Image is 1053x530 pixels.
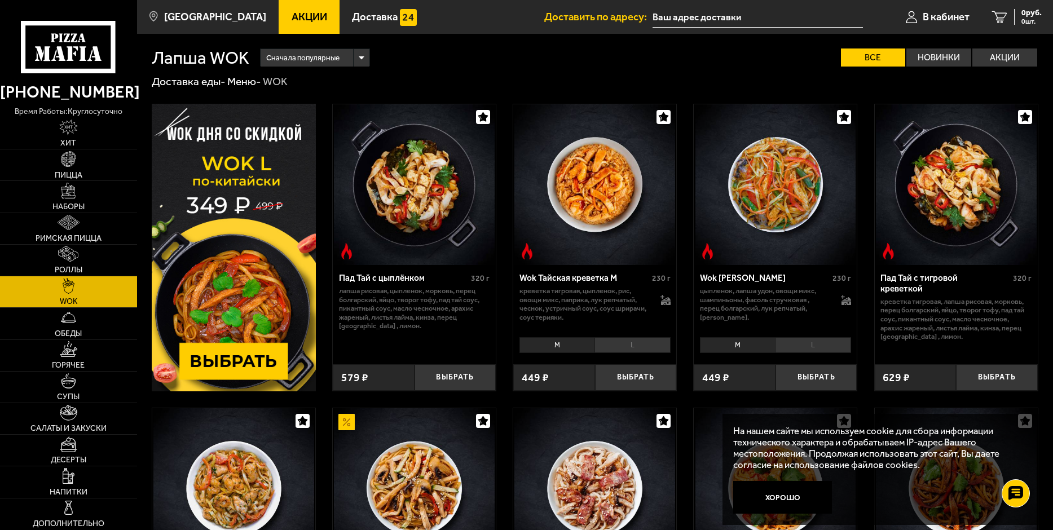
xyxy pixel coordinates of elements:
[263,74,288,89] div: WOK
[733,481,832,514] button: Хорошо
[339,273,469,284] div: Пад Тай с цыплёнком
[266,47,340,68] span: Сначала популярные
[55,171,82,179] span: Пицца
[55,330,82,338] span: Обеды
[775,337,851,353] li: L
[30,425,107,432] span: Салаты и закуски
[164,12,266,23] span: [GEOGRAPHIC_DATA]
[514,104,675,265] img: Wok Тайская креветка M
[55,266,82,274] span: Роллы
[700,273,830,284] div: Wok [PERSON_NAME]
[595,364,677,391] button: Выбрать
[594,337,670,353] li: L
[36,235,102,242] span: Римская пицца
[292,12,327,23] span: Акции
[972,48,1037,67] label: Акции
[694,104,857,265] a: Острое блюдоWok Карри М
[883,372,910,383] span: 629 ₽
[700,286,830,321] p: цыпленок, лапша удон, овощи микс, шампиньоны, фасоль стручковая , перец болгарский, лук репчатый,...
[875,104,1038,265] a: Острое блюдоПад Тай с тигровой креветкой
[653,7,863,28] input: Ваш адрес доставки
[341,372,368,383] span: 579 ₽
[1021,18,1042,25] span: 0 шт.
[51,456,86,464] span: Десерты
[522,372,549,383] span: 449 ₽
[152,75,226,88] a: Доставка еды-
[338,414,355,430] img: Акционный
[956,364,1038,391] button: Выбрать
[334,104,495,265] img: Пад Тай с цыплёнком
[699,243,716,259] img: Острое блюдо
[776,364,857,391] button: Выбрать
[352,12,398,23] span: Доставка
[338,243,355,259] img: Острое блюдо
[876,104,1037,265] img: Пад Тай с тигровой креветкой
[832,273,851,283] span: 230 г
[880,273,1010,294] div: Пад Тай с тигровой креветкой
[519,337,594,353] li: M
[695,104,856,265] img: Wok Карри М
[519,286,649,321] p: креветка тигровая, цыпленок, рис, овощи микс, паприка, лук репчатый, чеснок, устричный соус, соус...
[923,12,970,23] span: В кабинет
[702,372,729,383] span: 449 ₽
[400,9,416,25] img: 15daf4d41897b9f0e9f617042186c801.svg
[544,12,653,23] span: Доставить по адресу:
[906,48,971,67] label: Новинки
[60,298,77,306] span: WOK
[513,104,676,265] a: Острое блюдоWok Тайская креветка M
[415,364,496,391] button: Выбрать
[50,488,87,496] span: Напитки
[60,139,76,147] span: Хит
[700,337,775,353] li: M
[57,393,80,401] span: Супы
[880,243,896,259] img: Острое блюдо
[841,48,906,67] label: Все
[471,273,490,283] span: 320 г
[1013,273,1032,283] span: 320 г
[152,49,249,67] h1: Лапша WOK
[227,75,261,88] a: Меню-
[52,203,85,211] span: Наборы
[519,243,535,259] img: Острое блюдо
[733,425,1020,471] p: На нашем сайте мы используем cookie для сбора информации технического характера и обрабатываем IP...
[33,520,104,528] span: Дополнительно
[333,104,496,265] a: Острое блюдоПад Тай с цыплёнком
[519,273,649,284] div: Wok Тайская креветка M
[52,361,85,369] span: Горячее
[339,286,490,330] p: лапша рисовая, цыпленок, морковь, перец болгарский, яйцо, творог тофу, пад тай соус, пикантный со...
[1021,9,1042,17] span: 0 руб.
[880,297,1032,341] p: креветка тигровая, лапша рисовая, морковь, перец болгарский, яйцо, творог тофу, пад тай соус, пик...
[652,273,671,283] span: 230 г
